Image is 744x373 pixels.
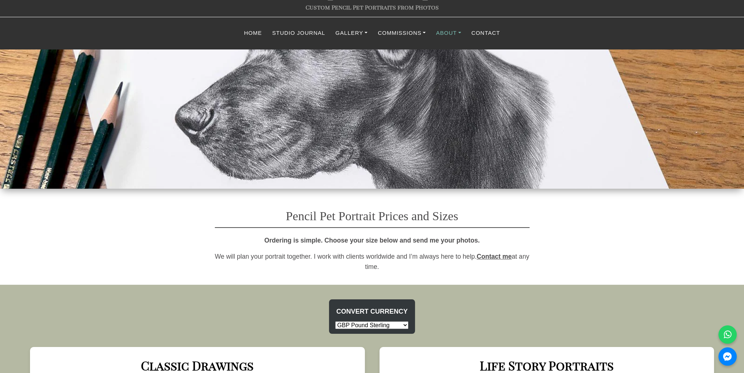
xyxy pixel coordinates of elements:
a: Messenger [718,347,737,366]
a: WhatsApp [718,325,737,344]
a: Contact [466,26,505,40]
a: Gallery [330,26,373,40]
a: Home [239,26,267,40]
a: Custom Pencil Pet Portraits from Photos [306,3,439,11]
a: Studio Journal [267,26,330,40]
a: About [431,26,466,40]
a: Commissions [373,26,431,40]
h1: Pencil Pet Portrait Prices and Sizes [215,198,530,228]
li: Convert Currency [333,303,411,320]
p: We will plan your portrait together. I work with clients worldwide and I’m always here to help. a... [215,251,530,272]
a: Contact me [476,253,512,260]
p: Ordering is simple. Choose your size below and send me your photos. [215,235,530,245]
